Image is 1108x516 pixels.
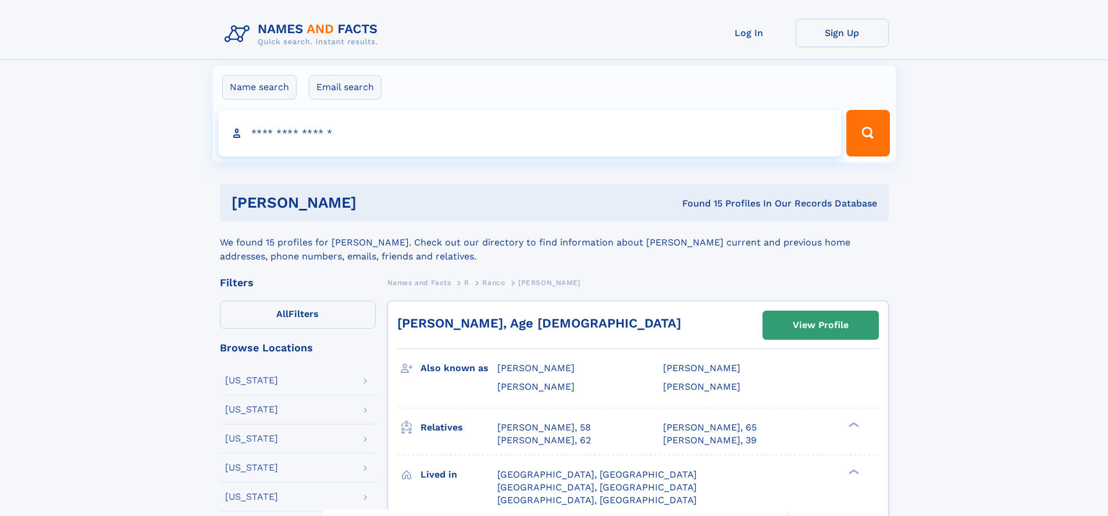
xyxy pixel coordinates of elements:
[482,279,505,287] span: Ranco
[421,418,497,437] h3: Relatives
[222,75,297,99] label: Name search
[846,110,889,156] button: Search Button
[421,358,497,378] h3: Also known as
[309,75,382,99] label: Email search
[276,308,288,319] span: All
[663,381,740,392] span: [PERSON_NAME]
[225,492,278,501] div: [US_STATE]
[497,362,575,373] span: [PERSON_NAME]
[663,362,740,373] span: [PERSON_NAME]
[796,19,889,47] a: Sign Up
[225,463,278,472] div: [US_STATE]
[220,301,376,329] label: Filters
[397,316,681,330] a: [PERSON_NAME], Age [DEMOGRAPHIC_DATA]
[497,434,591,447] a: [PERSON_NAME], 62
[464,275,469,290] a: R
[846,468,860,475] div: ❯
[225,405,278,414] div: [US_STATE]
[763,311,878,339] a: View Profile
[219,110,842,156] input: search input
[231,195,519,210] h1: [PERSON_NAME]
[497,494,697,506] span: [GEOGRAPHIC_DATA], [GEOGRAPHIC_DATA]
[703,19,796,47] a: Log In
[846,421,860,428] div: ❯
[482,275,505,290] a: Ranco
[220,19,387,50] img: Logo Names and Facts
[793,312,849,339] div: View Profile
[464,279,469,287] span: R
[421,465,497,485] h3: Lived in
[387,275,451,290] a: Names and Facts
[663,434,757,447] a: [PERSON_NAME], 39
[519,197,877,210] div: Found 15 Profiles In Our Records Database
[225,376,278,385] div: [US_STATE]
[518,279,580,287] span: [PERSON_NAME]
[220,222,889,264] div: We found 15 profiles for [PERSON_NAME]. Check out our directory to find information about [PERSON...
[220,277,376,288] div: Filters
[497,469,697,480] span: [GEOGRAPHIC_DATA], [GEOGRAPHIC_DATA]
[225,434,278,443] div: [US_STATE]
[497,482,697,493] span: [GEOGRAPHIC_DATA], [GEOGRAPHIC_DATA]
[663,421,757,434] a: [PERSON_NAME], 65
[497,421,591,434] a: [PERSON_NAME], 58
[220,343,376,353] div: Browse Locations
[497,381,575,392] span: [PERSON_NAME]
